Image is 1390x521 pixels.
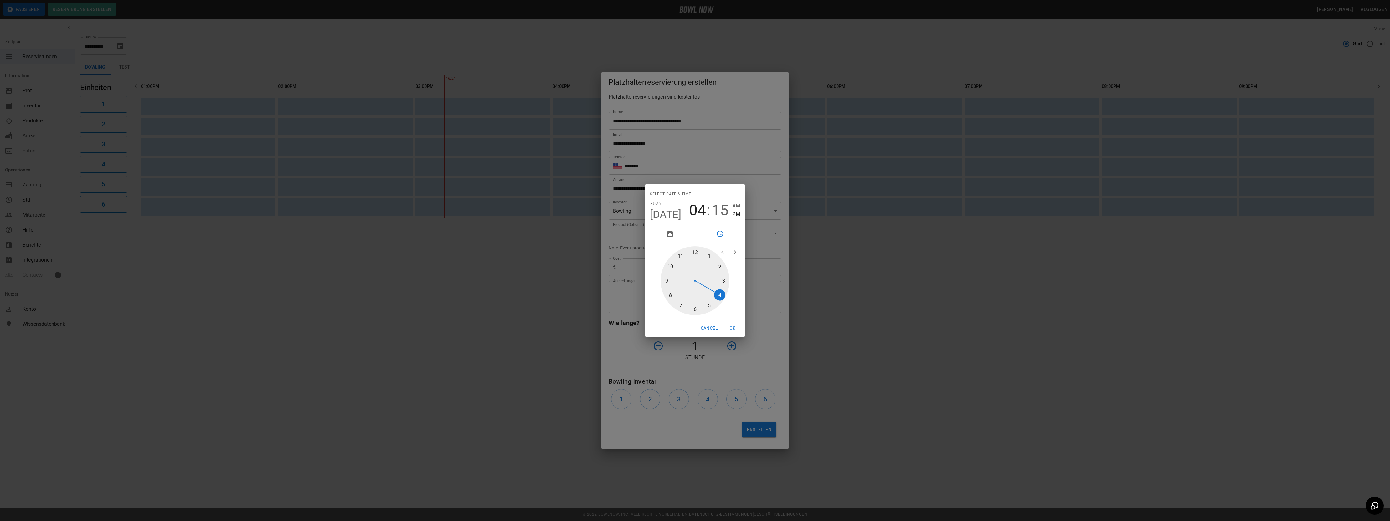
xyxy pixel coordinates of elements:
[732,202,740,210] button: AM
[695,226,745,241] button: pick time
[645,226,695,241] button: pick date
[729,246,741,258] button: open next view
[712,202,728,219] button: 15
[723,323,743,334] button: OK
[707,202,710,219] span: :
[650,208,682,221] button: [DATE]
[650,199,662,208] button: 2025
[650,189,691,199] span: Select date & time
[732,210,740,218] button: PM
[698,323,720,334] button: Cancel
[689,202,706,219] button: 04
